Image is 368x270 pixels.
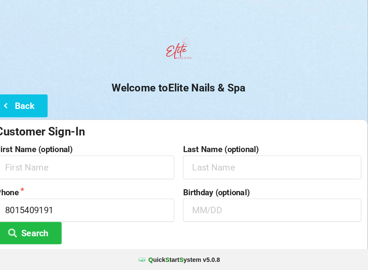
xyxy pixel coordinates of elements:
span: S [184,256,188,263]
img: EliteNailsSpa-Logo1.png [167,39,201,73]
span: S [171,256,175,263]
input: Last Name [188,158,362,181]
label: Birthday (optional) [188,190,362,199]
b: uick tart ystem v 5.0.8 [155,255,224,264]
input: First Name [6,158,180,181]
span: Q [155,256,159,263]
input: MM/DD [188,200,362,223]
label: Phone [6,190,180,199]
input: 1234567890 [6,200,180,223]
label: Last Name (optional) [188,148,362,157]
button: Search [6,223,70,245]
div: Customer Sign-In [6,128,362,142]
img: favicon.ico [144,255,152,264]
label: First Name (optional) [6,148,180,157]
